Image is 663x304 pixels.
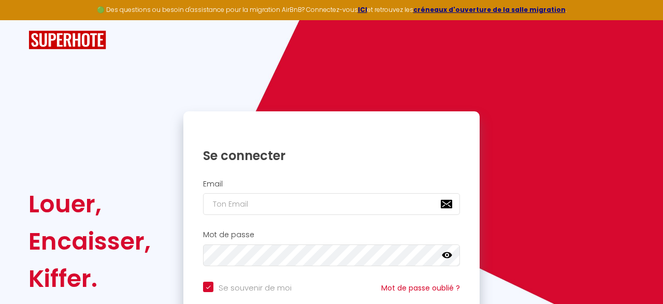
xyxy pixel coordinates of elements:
[203,148,460,164] h1: Se connecter
[381,283,460,293] a: Mot de passe oublié ?
[28,260,151,297] div: Kiffer.
[203,193,460,215] input: Ton Email
[28,223,151,260] div: Encaisser,
[203,230,460,239] h2: Mot de passe
[203,180,460,189] h2: Email
[413,5,566,14] a: créneaux d'ouverture de la salle migration
[358,5,367,14] a: ICI
[28,31,106,50] img: SuperHote logo
[28,185,151,223] div: Louer,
